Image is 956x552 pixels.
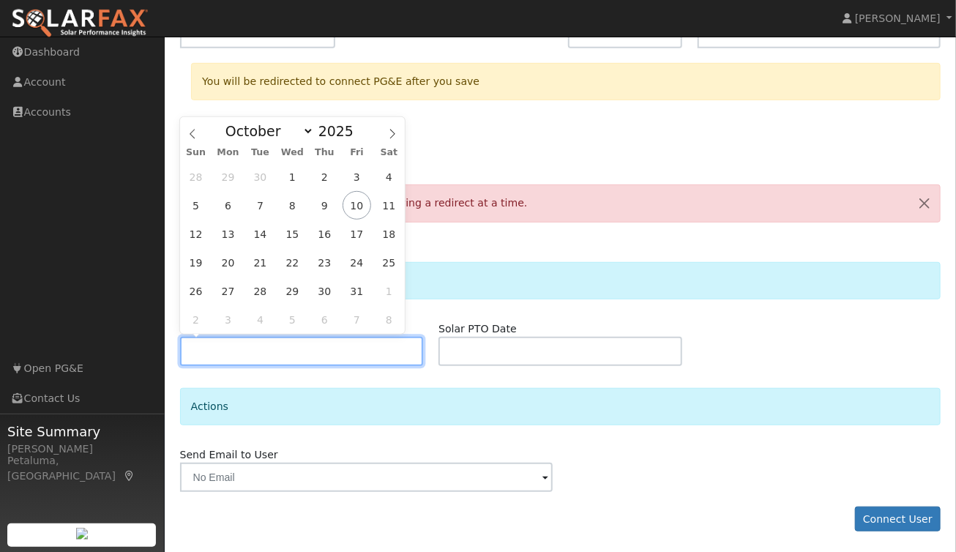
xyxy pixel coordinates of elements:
span: October 8, 2025 [278,191,307,220]
span: October 25, 2025 [375,248,403,277]
span: October 1, 2025 [278,163,307,191]
div: Petaluma, [GEOGRAPHIC_DATA] [7,453,157,484]
img: retrieve [76,528,88,540]
span: October 20, 2025 [214,248,242,277]
span: October 26, 2025 [182,277,210,305]
button: Connect User [855,507,941,532]
img: SolarFax [11,8,149,39]
span: November 3, 2025 [214,305,242,334]
span: October 13, 2025 [214,220,242,248]
span: October 29, 2025 [278,277,307,305]
span: October 12, 2025 [182,220,210,248]
span: October 14, 2025 [246,220,275,248]
div: [PERSON_NAME] [7,441,157,457]
div: Actions [180,388,941,425]
span: September 29, 2025 [214,163,242,191]
span: [PERSON_NAME] [855,12,941,24]
span: October 31, 2025 [343,277,371,305]
span: Wed [277,148,309,157]
span: October 30, 2025 [310,277,339,305]
span: October 11, 2025 [375,191,403,220]
span: You can only add one connection requiring a redirect at a time. [202,197,527,209]
span: October 6, 2025 [214,191,242,220]
input: Year [314,123,367,139]
span: Fri [340,148,373,157]
span: Tue [244,148,277,157]
span: Thu [308,148,340,157]
span: September 30, 2025 [246,163,275,191]
span: November 8, 2025 [375,305,403,334]
span: November 7, 2025 [343,305,371,334]
span: November 4, 2025 [246,305,275,334]
span: October 23, 2025 [310,248,339,277]
select: Month [218,122,314,140]
span: October 28, 2025 [246,277,275,305]
span: November 6, 2025 [310,305,339,334]
span: Sun [180,148,212,157]
span: October 4, 2025 [375,163,403,191]
span: November 1, 2025 [375,277,403,305]
input: No Email [180,463,553,492]
span: October 17, 2025 [343,220,371,248]
span: October 15, 2025 [278,220,307,248]
span: September 28, 2025 [182,163,210,191]
span: October 5, 2025 [182,191,210,220]
span: October 21, 2025 [246,248,275,277]
label: Solar PTO Date [438,321,517,337]
span: October 9, 2025 [310,191,339,220]
span: October 24, 2025 [343,248,371,277]
span: October 27, 2025 [214,277,242,305]
span: October 10, 2025 [343,191,371,220]
span: October 7, 2025 [246,191,275,220]
span: October 3, 2025 [343,163,371,191]
span: November 5, 2025 [278,305,307,334]
span: October 22, 2025 [278,248,307,277]
span: Mon [212,148,244,157]
span: November 2, 2025 [182,305,210,334]
span: October 16, 2025 [310,220,339,248]
a: Map [123,470,136,482]
span: October 2, 2025 [310,163,339,191]
span: October 18, 2025 [375,220,403,248]
div: You will be redirected to connect PG&E after you save [191,63,941,100]
span: Site Summary [7,422,157,441]
span: October 19, 2025 [182,248,210,277]
label: Send Email to User [180,447,278,463]
div: Settings [180,262,941,299]
span: Sat [373,148,405,157]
